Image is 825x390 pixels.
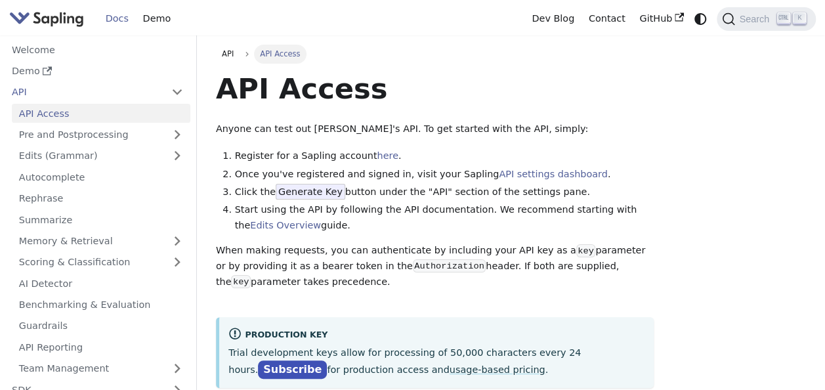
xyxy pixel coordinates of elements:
[235,148,654,164] li: Register for a Sapling account .
[216,45,654,63] nav: Breadcrumbs
[258,360,327,379] a: Subscribe
[12,210,190,229] a: Summarize
[576,244,595,257] code: key
[216,121,654,137] p: Anyone can test out [PERSON_NAME]'s API. To get started with the API, simply:
[793,12,806,24] kbd: K
[231,275,250,288] code: key
[717,7,815,31] button: Search (Ctrl+K)
[377,150,398,161] a: here
[228,345,645,378] p: Trial development keys allow for processing of 50,000 characters every 24 hours. for production a...
[254,45,307,63] span: API Access
[12,337,190,357] a: API Reporting
[12,146,190,165] a: Edits (Grammar)
[12,167,190,186] a: Autocomplete
[216,45,240,63] a: API
[5,40,190,59] a: Welcome
[222,49,234,58] span: API
[413,259,486,272] code: Authorization
[12,125,190,144] a: Pre and Postprocessing
[499,169,607,179] a: API settings dashboard
[450,364,545,375] a: usage-based pricing
[12,316,190,336] a: Guardrails
[164,83,190,102] button: Collapse sidebar category 'API'
[691,9,710,28] button: Switch between dark and light mode (currently system mode)
[9,9,84,28] img: Sapling.ai
[235,167,654,183] li: Once you've registered and signed in, visit your Sapling .
[216,243,654,290] p: When making requests, you can authenticate by including your API key as a parameter or by providi...
[582,9,633,29] a: Contact
[12,104,190,123] a: API Access
[136,9,178,29] a: Demo
[12,359,190,378] a: Team Management
[524,9,581,29] a: Dev Blog
[276,184,345,200] span: Generate Key
[12,274,190,293] a: AI Detector
[9,9,89,28] a: Sapling.ai
[98,9,136,29] a: Docs
[12,189,190,208] a: Rephrase
[235,184,654,200] li: Click the button under the "API" section of the settings pane.
[12,253,190,272] a: Scoring & Classification
[735,14,777,24] span: Search
[5,62,190,81] a: Demo
[235,202,654,234] li: Start using the API by following the API documentation. We recommend starting with the guide.
[5,83,164,102] a: API
[12,295,190,314] a: Benchmarking & Evaluation
[632,9,690,29] a: GitHub
[250,220,321,230] a: Edits Overview
[12,232,190,251] a: Memory & Retrieval
[216,71,654,106] h1: API Access
[228,327,645,343] div: Production Key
